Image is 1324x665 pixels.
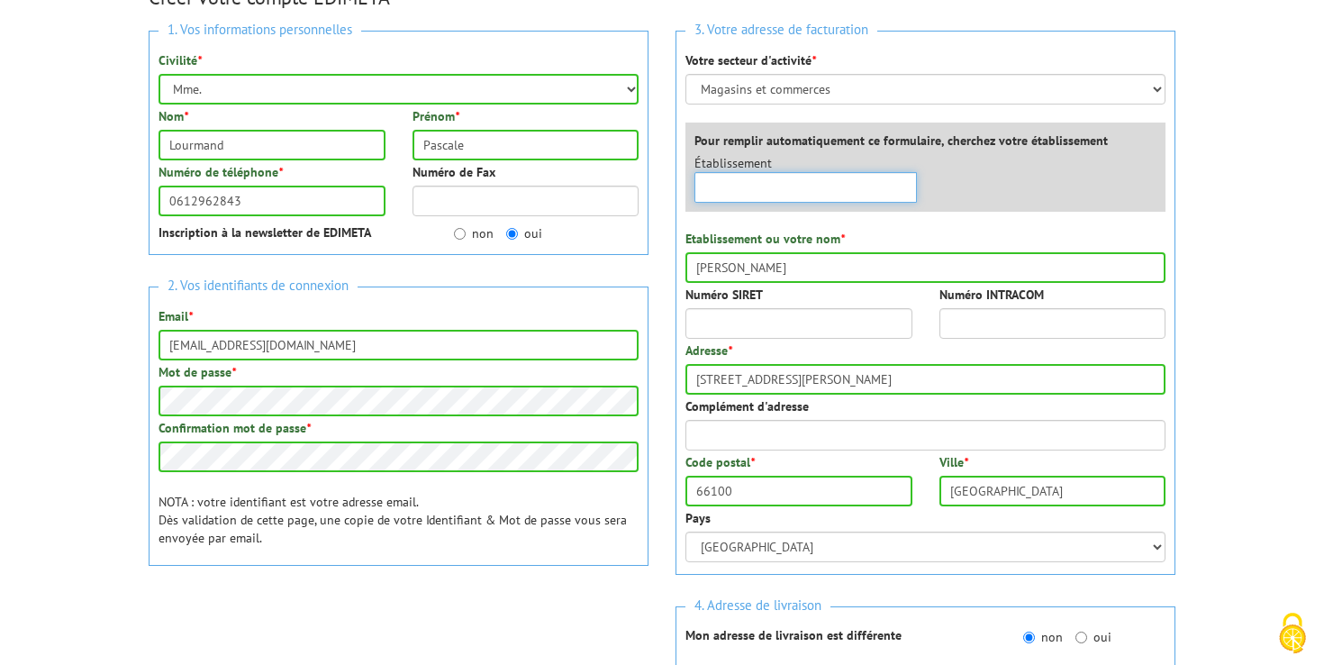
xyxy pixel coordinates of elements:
[1023,632,1035,643] input: non
[159,274,358,298] span: 2. Vos identifiants de connexion
[939,286,1044,304] label: Numéro INTRACOM
[413,163,495,181] label: Numéro de Fax
[685,286,763,304] label: Numéro SIRET
[694,132,1108,150] label: Pour remplir automatiquement ce formulaire, cherchez votre établissement
[159,493,639,547] p: NOTA : votre identifiant est votre adresse email. Dès validation de cette page, une copie de votr...
[1075,632,1087,643] input: oui
[159,419,311,437] label: Confirmation mot de passe
[159,224,371,241] strong: Inscription à la newsletter de EDIMETA
[506,228,518,240] input: oui
[159,51,202,69] label: Civilité
[159,363,236,381] label: Mot de passe
[685,51,816,69] label: Votre secteur d'activité
[1075,628,1111,646] label: oui
[1023,628,1063,646] label: non
[1270,611,1315,656] img: Cookies (fenêtre modale)
[413,107,459,125] label: Prénom
[681,154,930,203] div: Établissement
[685,509,711,527] label: Pays
[454,228,466,240] input: non
[685,230,845,248] label: Etablissement ou votre nom
[685,453,755,471] label: Code postal
[685,342,732,360] label: Adresse
[159,163,283,181] label: Numéro de téléphone
[685,594,830,618] span: 4. Adresse de livraison
[159,307,193,325] label: Email
[939,453,968,471] label: Ville
[685,18,877,42] span: 3. Votre adresse de facturation
[506,224,542,242] label: oui
[1261,604,1324,665] button: Cookies (fenêtre modale)
[159,18,361,42] span: 1. Vos informations personnelles
[685,627,902,643] strong: Mon adresse de livraison est différente
[454,224,494,242] label: non
[685,397,809,415] label: Complément d'adresse
[159,107,188,125] label: Nom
